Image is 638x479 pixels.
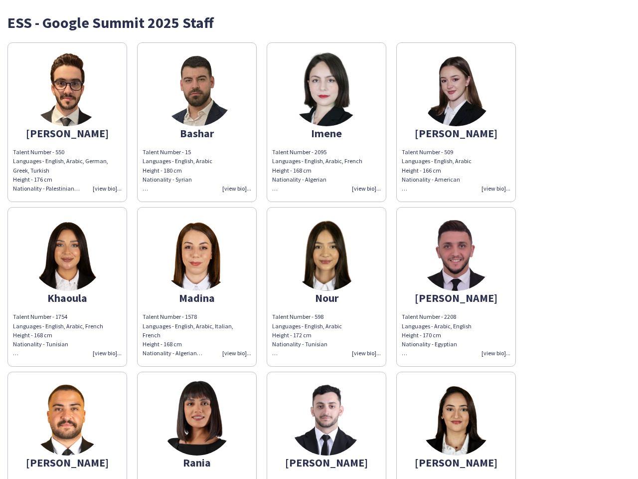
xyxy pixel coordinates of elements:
span: Talent Number - 1754 [13,313,67,320]
div: [PERSON_NAME] [402,293,510,302]
div: Languages - English, Arabic [272,322,381,358]
div: Height - 172 cm Nationality - Tunisian [272,331,381,358]
div: [PERSON_NAME] [13,129,122,138]
div: Languages - English, Arabic, French [13,322,122,331]
div: Imene [272,129,381,138]
span: Nationality - Palestinian [13,185,80,192]
img: thumb-a12b3c91-694c-4f83-9c11-78f853c9de3f.png [419,381,493,456]
img: thumb-e29815ac-9fad-42b3-a9ff-ead81f74f854.png [159,51,234,126]
div: [PERSON_NAME] [272,458,381,467]
div: [PERSON_NAME] [402,458,510,467]
span: Talent Number - 509 Languages - English, Arabic Height - 166 cm Nationality - American [402,148,472,192]
span: Talent Number - 15 Languages - English, Arabic Height - 180 cm Nationality - Syrian [143,148,212,192]
img: thumb-ac60750c-5355-4772-93c3-b99938b36327.png [419,216,493,291]
div: Madina [143,293,251,302]
span: Talent Number - 2208 Languages - Arabic, English Height - 170 cm Nationality - Egyptian [402,313,472,357]
span: Talent Number - 550 Languages - English, Arabic, German, Greek, Turkish Height - 176 cm [13,148,108,183]
div: Khaoula [13,293,122,302]
img: thumb-33402f92-3f0a-48ee-9b6d-2e0525ee7c28.png [289,216,364,291]
img: thumb-c2f230e7-25c6-46bf-992b-1f5307024919.png [30,381,105,456]
img: thumb-6635f156c0799.jpeg [419,51,493,126]
img: thumb-a18bc25b-51cf-4ad9-9c0e-ff908883718e.png [159,216,234,291]
div: [PERSON_NAME] [13,458,122,467]
span: Talent Number - 2095 Languages - English, Arabic, French Height - 168 cm Nationality - Algerian [272,148,362,192]
div: Nour [272,293,381,302]
div: Rania [143,458,251,467]
div: Height - 168 cm [13,331,122,340]
img: thumb-8df6006b-d79e-4382-807e-eba75bc9d865.png [289,51,364,126]
span: Talent Number - 598 [272,313,323,320]
img: thumb-6f20f6ed-18b4-4679-a3e7-ec9ddcdfbd7e.png [159,381,234,456]
span: Languages - English, Arabic, Italian, French Height - 168 cm Nationality - Algerian [143,322,233,357]
img: thumb-66f4723a4b9e6.jpeg [30,51,105,126]
div: Bashar [143,129,251,138]
div: ESS - Google Summit 2025 Staff [7,15,631,30]
img: thumb-9a9ff44f-5835-405c-a040-e6c2a10ea8b0.png [30,216,105,291]
div: Nationality - Tunisian [13,340,122,349]
img: thumb-40ff2c9b-ebbd-4311-97ef-3bcbfbccfb02.png [289,381,364,456]
div: [PERSON_NAME] [402,129,510,138]
span: Talent Number - 1578 [143,313,197,320]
